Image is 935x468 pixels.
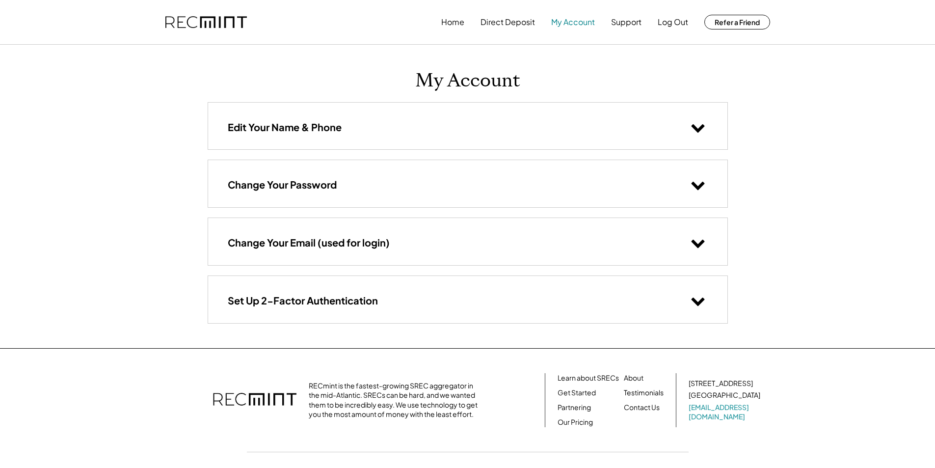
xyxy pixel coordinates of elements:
a: Testimonials [624,388,664,398]
div: [GEOGRAPHIC_DATA] [689,390,760,400]
button: Direct Deposit [481,12,535,32]
a: Learn about SRECs [558,373,619,383]
h3: Change Your Password [228,178,337,191]
button: Refer a Friend [704,15,770,29]
a: Get Started [558,388,596,398]
img: recmint-logotype%403x.png [165,16,247,28]
h1: My Account [415,69,520,92]
a: About [624,373,643,383]
div: [STREET_ADDRESS] [689,379,753,388]
a: Our Pricing [558,417,593,427]
button: Home [441,12,464,32]
button: Support [611,12,641,32]
h3: Edit Your Name & Phone [228,121,342,134]
img: recmint-logotype%403x.png [213,383,296,417]
a: Contact Us [624,403,660,413]
a: [EMAIL_ADDRESS][DOMAIN_NAME] [689,403,762,422]
h3: Change Your Email (used for login) [228,236,390,249]
div: RECmint is the fastest-growing SREC aggregator in the mid-Atlantic. SRECs can be hard, and we wan... [309,381,483,419]
button: My Account [551,12,595,32]
button: Log Out [658,12,688,32]
a: Partnering [558,403,591,413]
h3: Set Up 2-Factor Authentication [228,294,378,307]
